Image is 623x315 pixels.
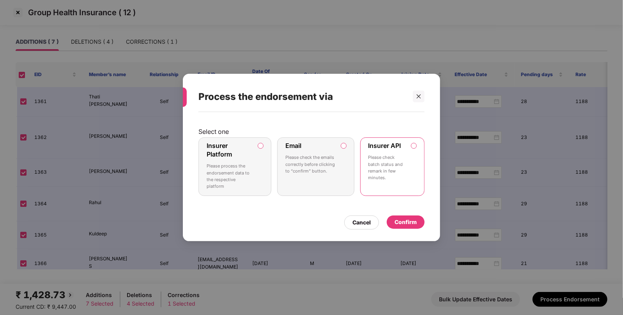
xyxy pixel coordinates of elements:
[198,82,406,112] div: Process the endorsement via
[285,142,301,149] label: Email
[285,154,335,174] p: Please check the emails correctly before clicking to “confirm” button.
[416,94,421,99] span: close
[258,143,263,148] input: Insurer PlatformPlease process the endorsement data to the respective platform
[411,143,416,148] input: Insurer APIPlease check batch status and remark in few minutes.
[341,143,346,148] input: EmailPlease check the emails correctly before clicking to “confirm” button.
[395,218,417,226] div: Confirm
[352,218,371,227] div: Cancel
[368,142,401,149] label: Insurer API
[198,128,425,135] p: Select one
[207,163,252,190] p: Please process the endorsement data to the respective platform
[207,142,232,158] label: Insurer Platform
[368,154,405,181] p: Please check batch status and remark in few minutes.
